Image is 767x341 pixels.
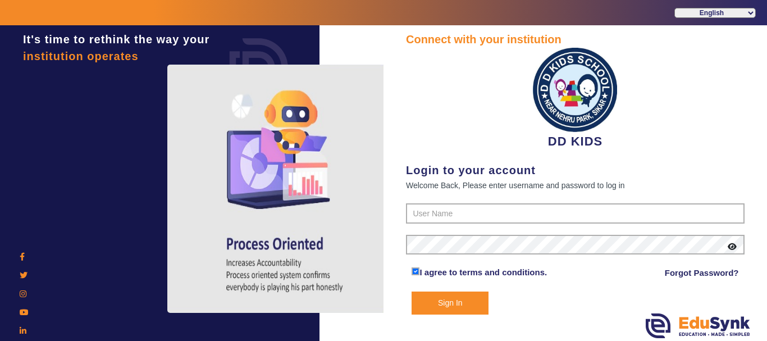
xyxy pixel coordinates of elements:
span: It's time to rethink the way your [23,33,209,46]
div: Welcome Back, Please enter username and password to log in [406,179,745,192]
button: Sign In [412,292,488,315]
img: login.png [217,25,301,110]
a: I agree to terms and conditions. [419,267,547,277]
img: login4.png [167,65,403,313]
div: DD KIDS [406,48,745,151]
div: Connect with your institution [406,31,745,48]
img: edusynk.png [646,313,750,338]
span: institution operates [23,50,139,62]
a: Forgot Password? [665,266,739,280]
img: be2ea2d6-d9c6-49ef-b70f-223e3d52583c [533,48,617,132]
input: User Name [406,203,745,224]
div: Login to your account [406,162,745,179]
